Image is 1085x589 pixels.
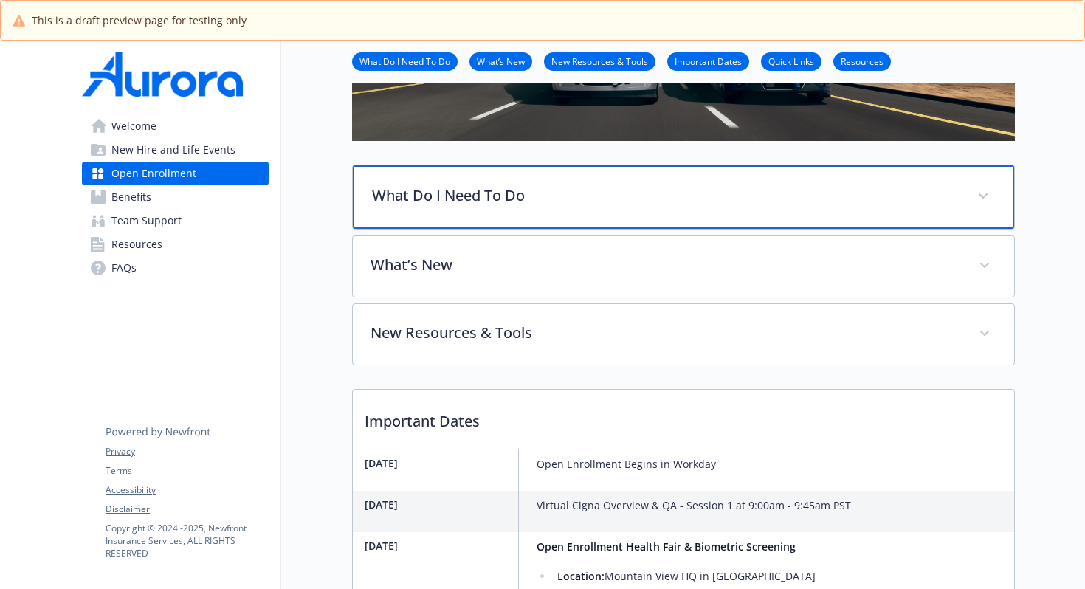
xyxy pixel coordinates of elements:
[371,322,961,344] p: New Resources & Tools
[761,54,821,68] a: Quick Links
[82,162,269,185] a: Open Enrollment
[537,497,851,514] p: Virtual Cigna Overview & QA - Session 1 at 9:00am - 9:45am PST
[365,497,512,512] p: [DATE]
[667,54,749,68] a: Important Dates
[106,483,268,497] a: Accessibility
[82,256,269,280] a: FAQs
[111,114,156,138] span: Welcome
[353,236,1014,297] div: What’s New
[106,445,268,458] a: Privacy
[537,540,796,554] strong: Open Enrollment Health Fair & Biometric Screening
[32,13,247,28] span: This is a draft preview page for testing only
[537,455,716,473] p: Open Enrollment Begins in Workday
[82,114,269,138] a: Welcome
[469,54,532,68] a: What’s New
[544,54,655,68] a: New Resources & Tools
[106,503,268,516] a: Disclaimer
[106,522,268,559] p: Copyright © 2024 - 2025 , Newfront Insurance Services, ALL RIGHTS RESERVED
[353,390,1014,444] p: Important Dates
[111,138,235,162] span: New Hire and Life Events
[82,232,269,256] a: Resources
[365,538,512,554] p: [DATE]
[353,165,1014,229] div: What Do I Need To Do
[111,185,151,209] span: Benefits
[557,569,604,583] strong: Location:
[833,54,891,68] a: Resources
[106,464,268,478] a: Terms
[353,304,1014,365] div: New Resources & Tools
[82,138,269,162] a: New Hire and Life Events
[371,254,961,276] p: What’s New
[111,209,182,232] span: Team Support
[365,455,512,471] p: [DATE]
[111,256,137,280] span: FAQs
[111,162,196,185] span: Open Enrollment
[82,185,269,209] a: Benefits
[111,232,162,256] span: Resources
[553,568,816,585] li: Mountain View HQ in [GEOGRAPHIC_DATA]
[352,54,458,68] a: What Do I Need To Do
[82,209,269,232] a: Team Support
[372,185,960,207] p: What Do I Need To Do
